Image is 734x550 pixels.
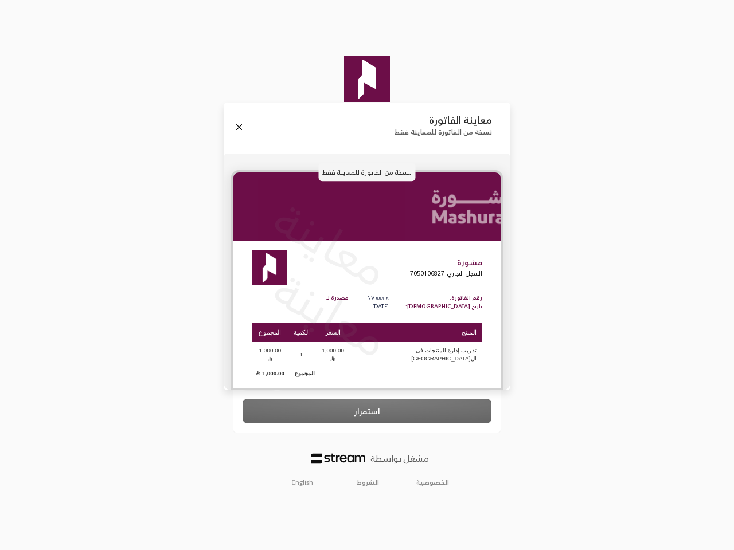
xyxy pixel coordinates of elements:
[252,322,482,380] table: Products
[315,343,351,367] td: 1,000.00
[410,257,482,269] p: مشورة
[261,184,401,304] p: معاينة
[405,302,482,311] p: تاريخ [DEMOGRAPHIC_DATA]:
[405,294,482,302] p: رقم الفاتورة:
[394,114,492,127] p: معاينة الفاتورة
[351,323,482,342] th: المنتج
[252,250,287,285] img: Logo
[261,254,401,375] p: معاينة
[233,121,245,133] button: Close
[252,367,288,379] td: 1,000.00
[410,269,482,278] p: السجل التجاري: 7050106827
[394,128,492,136] p: نسخة من الفاتورة للمعاينة فقط
[296,351,307,359] span: 1
[252,323,288,342] th: المجموع
[252,294,310,302] p: -
[351,343,482,367] td: تدريب إدارة المنتجات في ال[GEOGRAPHIC_DATA]
[233,172,501,241] img: Linkedin%20Banner%20-%20Mashurah%20%283%29_mwsyu.png
[252,343,288,367] td: 1,000.00
[319,163,416,181] p: نسخة من الفاتورة للمعاينة فقط
[288,367,315,379] td: المجموع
